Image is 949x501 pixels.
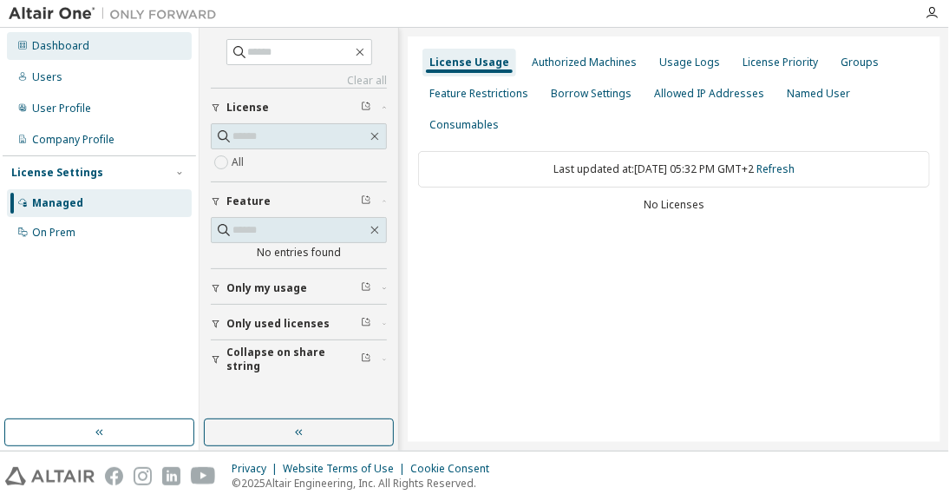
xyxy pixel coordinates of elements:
img: instagram.svg [134,467,152,485]
img: youtube.svg [191,467,216,485]
div: No Licenses [418,198,930,212]
img: linkedin.svg [162,467,180,485]
span: Clear filter [361,194,371,208]
button: Feature [211,182,387,221]
button: Collapse on share string [211,340,387,379]
div: Named User [787,87,850,101]
div: On Prem [32,226,75,240]
span: License [226,101,269,115]
div: Groups [841,56,879,69]
div: Allowed IP Addresses [654,87,764,101]
div: Borrow Settings [551,87,632,101]
div: Dashboard [32,39,89,53]
p: © 2025 Altair Engineering, Inc. All Rights Reserved. [232,476,500,491]
div: Feature Restrictions [429,87,528,101]
img: facebook.svg [105,467,123,485]
div: License Priority [743,56,818,69]
span: Clear filter [361,317,371,331]
div: No entries found [211,246,387,260]
label: All [232,152,247,173]
span: Clear filter [361,101,371,115]
button: Only used licenses [211,305,387,343]
div: Cookie Consent [410,462,500,476]
img: Altair One [9,5,226,23]
span: Only my usage [226,281,307,295]
div: License Usage [429,56,509,69]
span: Clear filter [361,281,371,295]
a: Refresh [756,162,795,176]
div: Privacy [232,462,283,476]
div: Website Terms of Use [283,462,410,476]
div: Managed [32,196,83,210]
span: Collapse on share string [226,346,361,373]
div: Last updated at: [DATE] 05:32 PM GMT+2 [418,151,930,188]
div: Usage Logs [659,56,720,69]
div: User Profile [32,102,91,115]
div: Company Profile [32,133,115,147]
img: altair_logo.svg [5,467,95,485]
span: Feature [226,194,271,208]
div: Users [32,70,62,84]
a: Clear all [211,74,387,88]
button: Only my usage [211,269,387,307]
div: License Settings [11,166,103,180]
span: Clear filter [361,353,371,366]
div: Authorized Machines [532,56,637,69]
button: License [211,89,387,127]
div: Consumables [429,118,499,132]
span: Only used licenses [226,317,330,331]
